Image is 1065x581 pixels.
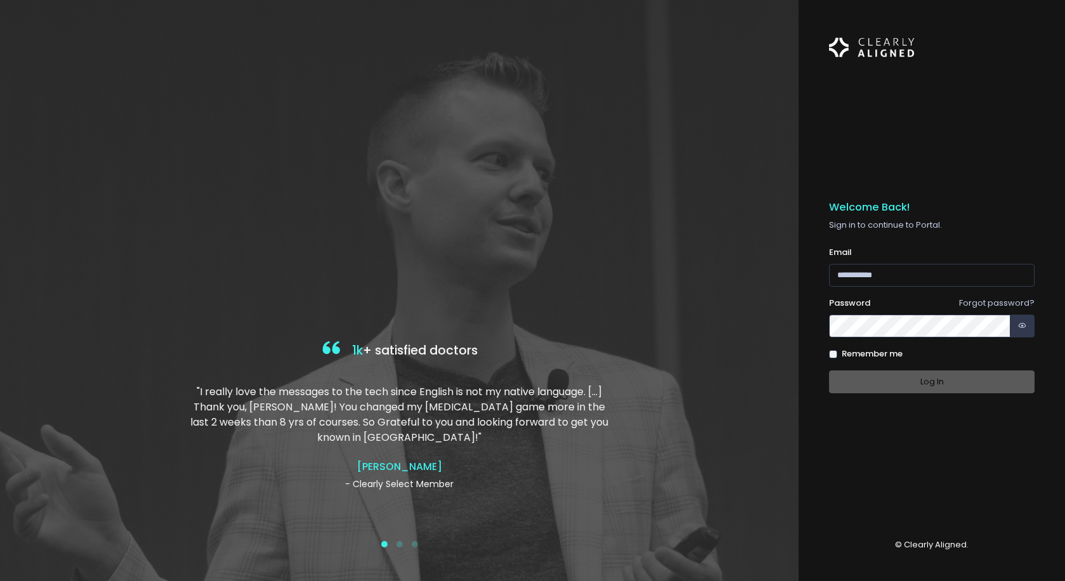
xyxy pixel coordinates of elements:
a: Forgot password? [959,297,1035,309]
h4: [PERSON_NAME] [187,460,611,473]
p: © Clearly Aligned. [829,539,1035,551]
span: 1k [352,342,363,359]
img: Logo Horizontal [829,30,914,65]
p: "I really love the messages to the tech since English is not my native language. […] Thank you, [... [187,384,611,445]
label: Remember me [842,348,903,360]
p: - Clearly Select Member [187,478,611,491]
h5: Welcome Back! [829,201,1035,214]
h4: + satisfied doctors [187,338,611,364]
label: Email [829,246,852,259]
label: Password [829,297,870,310]
p: Sign in to continue to Portal. [829,219,1035,232]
